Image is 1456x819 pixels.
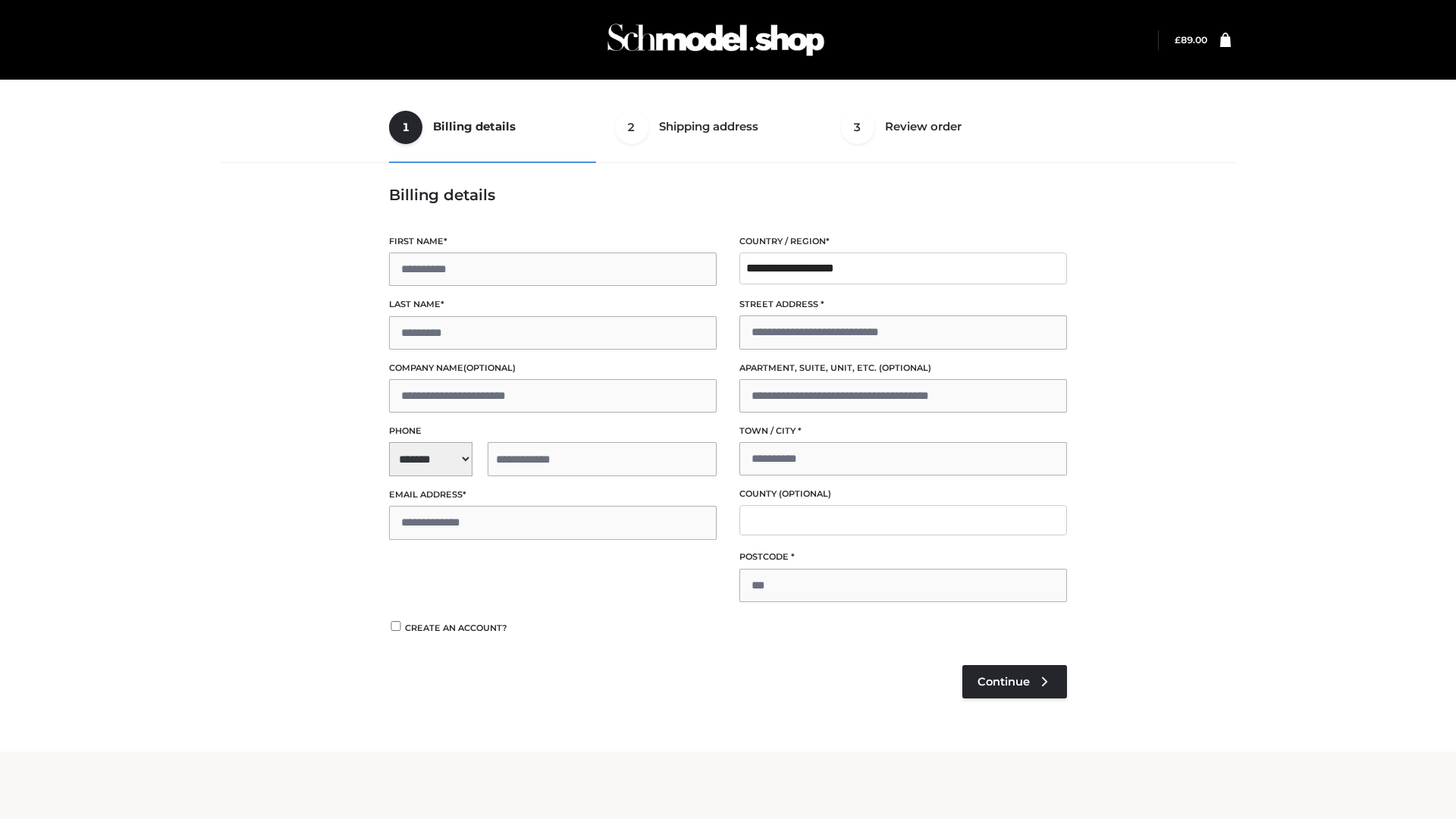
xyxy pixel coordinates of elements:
[389,424,717,438] label: Phone
[779,488,831,499] span: (optional)
[962,665,1067,698] a: Continue
[389,234,717,249] label: First name
[739,297,1067,312] label: Street address
[1175,34,1181,45] span: £
[739,361,1067,375] label: Apartment, suite, unit, etc.
[977,675,1030,689] span: Continue
[1175,34,1207,45] bdi: 89.00
[739,487,1067,501] label: County
[405,623,507,633] span: Create an account?
[463,362,516,373] span: (optional)
[739,550,1067,564] label: Postcode
[739,234,1067,249] label: Country / Region
[1175,34,1207,45] a: £89.00
[739,424,1067,438] label: Town / City
[389,488,717,502] label: Email address
[602,10,830,70] img: Schmodel Admin 964
[389,361,717,375] label: Company name
[389,186,1067,204] h3: Billing details
[389,297,717,312] label: Last name
[879,362,931,373] span: (optional)
[389,621,403,631] input: Create an account?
